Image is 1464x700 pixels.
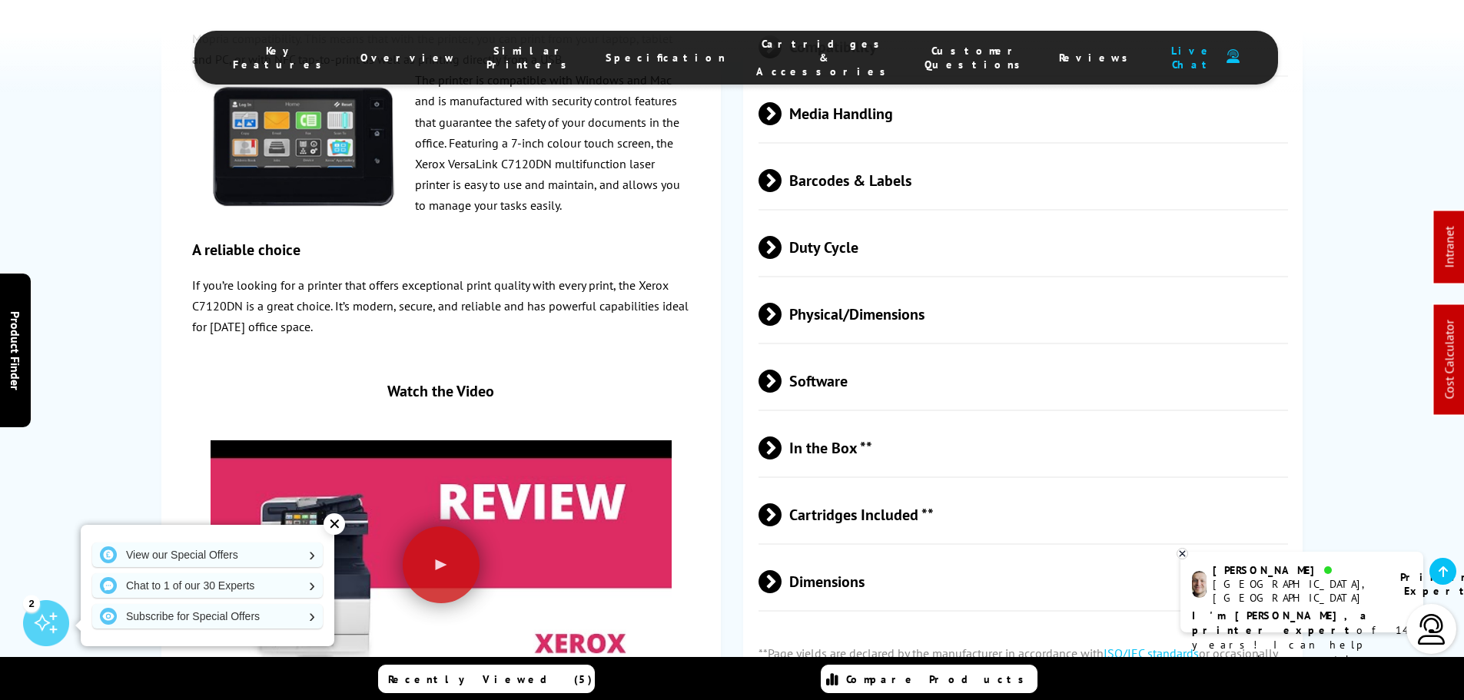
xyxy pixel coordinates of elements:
[92,573,323,598] a: Chat to 1 of our 30 Experts
[1104,645,1199,661] a: ISO/IEC standards
[212,86,395,208] img: Xerox-VersaLink-C7100-Series-TS-250.jpg
[388,672,593,686] span: Recently Viewed (5)
[1059,51,1136,65] span: Reviews
[759,486,1289,543] span: Cartridges Included **
[759,285,1289,343] span: Physical/Dimensions
[1192,609,1371,637] b: I'm [PERSON_NAME], a printer expert
[23,595,40,612] div: 2
[92,604,323,629] a: Subscribe for Special Offers
[360,51,456,65] span: Overview
[192,275,690,338] p: If you’re looking for a printer that offers exceptional print quality with every print, the Xerox...
[486,44,575,71] span: Similar Printers
[759,419,1289,476] span: In the Box **
[1442,227,1457,268] a: Intranet
[759,151,1289,209] span: Barcodes & Labels
[378,665,595,693] a: Recently Viewed (5)
[1213,563,1381,577] div: [PERSON_NAME]
[1167,44,1219,71] span: Live Chat
[1192,609,1412,682] p: of 14 years! I can help you choose the right product
[925,44,1028,71] span: Customer Questions
[756,37,894,78] span: Cartridges & Accessories
[759,352,1289,410] span: Software
[192,71,690,217] p: The printer is compatible with Windows and Mac and is manufactured with security control features...
[759,218,1289,276] span: Duty Cycle
[759,552,1289,610] span: Dimensions
[192,240,690,260] h3: A reliable choice
[846,672,1032,686] span: Compare Products
[821,665,1037,693] a: Compare Products
[324,513,345,535] div: ✕
[606,51,725,65] span: Specification
[233,44,330,71] span: Key Features
[1192,571,1207,598] img: ashley-livechat.png
[759,85,1289,142] span: Media Handling
[8,310,23,390] span: Product Finder
[1213,577,1381,605] div: [GEOGRAPHIC_DATA], [GEOGRAPHIC_DATA]
[1227,49,1240,64] img: user-headset-duotone.svg
[211,382,672,402] div: Watch the Video
[1442,320,1457,400] a: Cost Calculator
[92,542,323,567] a: View our Special Offers
[1416,614,1447,645] img: user-headset-light.svg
